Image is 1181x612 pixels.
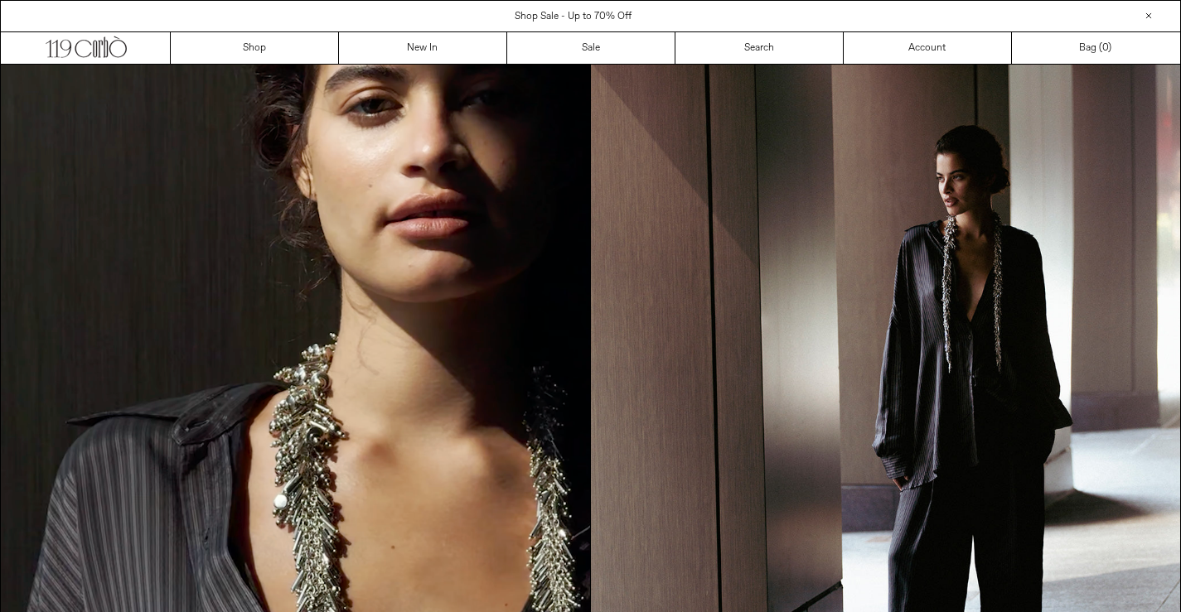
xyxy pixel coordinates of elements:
[507,32,675,64] a: Sale
[515,10,632,23] a: Shop Sale - Up to 70% Off
[1012,32,1180,64] a: Bag ()
[171,32,339,64] a: Shop
[844,32,1012,64] a: Account
[675,32,844,64] a: Search
[339,32,507,64] a: New In
[1102,41,1108,55] span: 0
[1102,41,1111,55] span: )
